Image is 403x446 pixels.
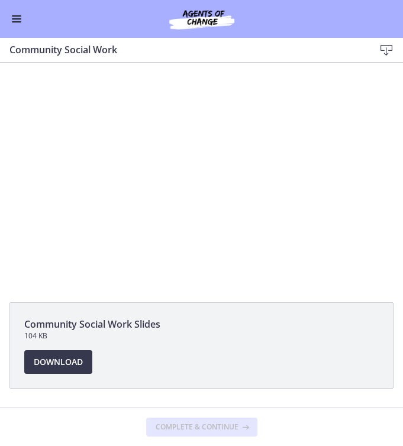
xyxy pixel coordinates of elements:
span: Community Social Work Slides [24,317,379,331]
span: 104 KB [24,331,379,341]
a: Download [24,350,92,374]
button: Complete & continue [146,418,257,437]
span: Download [34,355,83,369]
button: Enable menu [9,12,24,26]
span: Complete & continue [156,422,238,432]
h3: Community Social Work [9,43,356,57]
img: Agents of Change [143,7,261,31]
